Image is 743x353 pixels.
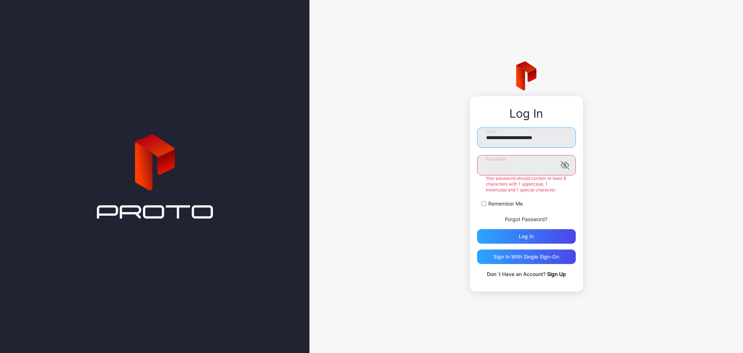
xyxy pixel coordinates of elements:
[505,216,547,222] a: Forgot Password?
[561,161,569,170] button: Password
[477,249,576,264] button: Sign in With Single Sign-On
[477,270,576,279] p: Don`t Have an Account?
[477,127,576,148] input: Email
[493,254,559,260] div: Sign in With Single Sign-On
[488,200,523,207] label: Remember Me
[477,155,576,175] input: Password
[477,175,576,193] div: Your password should contain at least 8 characters with 1 uppercase, 1 lowercase and 1 special ch...
[547,271,566,277] a: Sign Up
[477,229,576,244] button: Log in
[477,107,576,120] div: Log In
[519,234,534,239] div: Log in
